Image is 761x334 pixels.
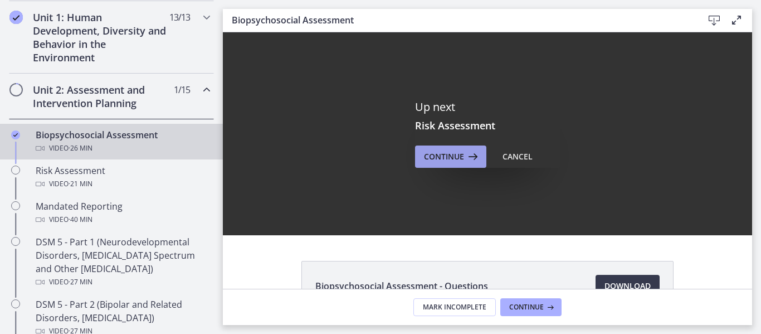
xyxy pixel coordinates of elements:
[596,275,660,297] a: Download
[503,150,533,163] div: Cancel
[36,235,209,289] div: DSM 5 - Part 1 (Neurodevelopmental Disorders, [MEDICAL_DATA] Spectrum and Other [MEDICAL_DATA])
[36,275,209,289] div: Video
[36,164,209,191] div: Risk Assessment
[36,142,209,155] div: Video
[415,119,560,132] h3: Risk Assessment
[500,298,562,316] button: Continue
[36,177,209,191] div: Video
[33,11,169,64] h2: Unit 1: Human Development, Diversity and Behavior in the Environment
[69,213,92,226] span: · 40 min
[174,83,190,96] span: 1 / 15
[9,11,23,24] i: Completed
[69,177,92,191] span: · 21 min
[11,130,20,139] i: Completed
[169,11,190,24] span: 13 / 13
[232,13,685,27] h3: Biopsychosocial Assessment
[33,83,169,110] h2: Unit 2: Assessment and Intervention Planning
[36,128,209,155] div: Biopsychosocial Assessment
[315,279,488,293] span: Biopsychosocial Assessment - Questions
[509,303,544,312] span: Continue
[413,298,496,316] button: Mark Incomplete
[494,146,542,168] button: Cancel
[36,200,209,226] div: Mandated Reporting
[69,142,92,155] span: · 26 min
[415,100,560,114] p: Up next
[424,150,464,163] span: Continue
[423,303,486,312] span: Mark Incomplete
[36,213,209,226] div: Video
[415,146,486,168] button: Continue
[604,279,651,293] span: Download
[69,275,92,289] span: · 27 min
